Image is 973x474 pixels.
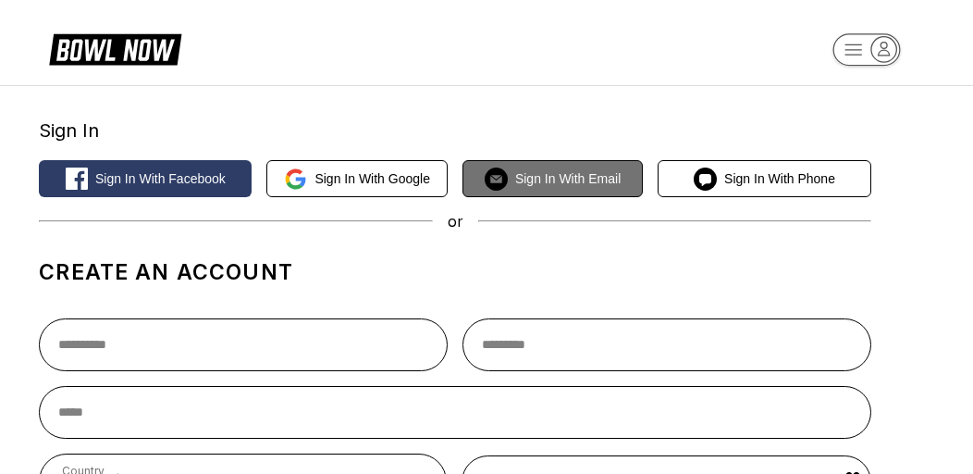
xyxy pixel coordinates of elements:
[39,160,252,197] button: Sign in with Facebook
[658,160,870,197] button: Sign in with Phone
[39,212,870,231] div: or
[724,171,835,186] span: Sign in with Phone
[266,160,447,197] button: Sign in with Google
[39,119,870,142] div: Sign In
[314,171,430,186] span: Sign in with Google
[515,171,621,186] span: Sign in with Email
[462,160,643,197] button: Sign in with Email
[39,259,870,285] h1: Create an account
[95,171,226,186] span: Sign in with Facebook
